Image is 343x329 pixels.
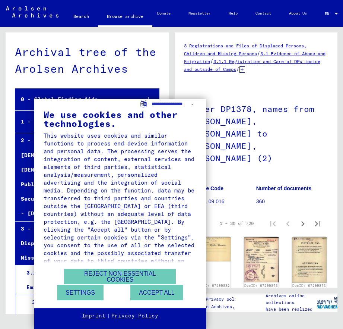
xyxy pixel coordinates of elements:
[44,110,197,128] div: We use cookies and other technologies.
[130,285,183,300] button: Accept all
[82,312,105,320] a: Imprint
[111,312,158,320] a: Privacy Policy
[64,269,176,284] button: Reject non-essential cookies
[44,132,197,273] div: This website uses cookies and similar functions to process end device information and personal da...
[57,285,104,300] button: Settings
